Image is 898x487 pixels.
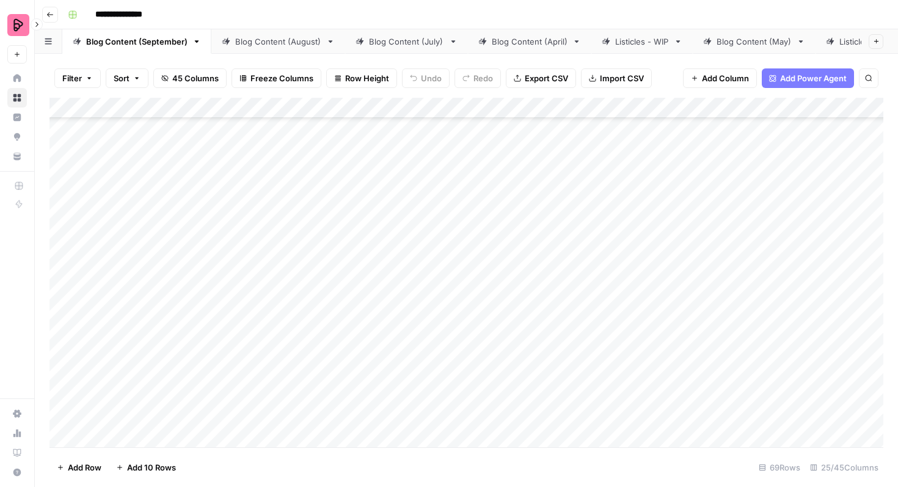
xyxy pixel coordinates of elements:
div: 25/45 Columns [805,458,883,477]
button: Help + Support [7,463,27,482]
a: Home [7,68,27,88]
span: Undo [421,72,442,84]
div: Blog Content (July) [369,35,444,48]
span: Freeze Columns [250,72,313,84]
span: Add Power Agent [780,72,847,84]
div: Listicles - WIP [615,35,669,48]
span: Redo [473,72,493,84]
div: Listicles (old) [839,35,890,48]
span: Add 10 Rows [127,461,176,474]
span: Import CSV [600,72,644,84]
button: Undo [402,68,450,88]
div: Blog Content (August) [235,35,321,48]
div: Blog Content (April) [492,35,568,48]
a: Blog Content (May) [693,29,816,54]
span: Add Column [702,72,749,84]
a: Blog Content (April) [468,29,591,54]
a: Listicles - WIP [591,29,693,54]
span: 45 Columns [172,72,219,84]
a: Blog Content (August) [211,29,345,54]
button: Add Column [683,68,757,88]
div: Blog Content (September) [86,35,188,48]
div: 69 Rows [754,458,805,477]
button: 45 Columns [153,68,227,88]
span: Filter [62,72,82,84]
div: Blog Content (May) [717,35,792,48]
button: Import CSV [581,68,652,88]
button: Export CSV [506,68,576,88]
a: Insights [7,108,27,127]
a: Your Data [7,147,27,166]
button: Workspace: Preply [7,10,27,40]
button: Freeze Columns [232,68,321,88]
button: Add Row [49,458,109,477]
button: Filter [54,68,101,88]
button: Row Height [326,68,397,88]
a: Browse [7,88,27,108]
button: Add Power Agent [762,68,854,88]
span: Row Height [345,72,389,84]
button: Add 10 Rows [109,458,183,477]
a: Settings [7,404,27,423]
a: Blog Content (July) [345,29,468,54]
a: Opportunities [7,127,27,147]
a: Learning Hub [7,443,27,463]
button: Sort [106,68,148,88]
img: Preply Logo [7,14,29,36]
span: Export CSV [525,72,568,84]
a: Usage [7,423,27,443]
span: Sort [114,72,130,84]
button: Redo [454,68,501,88]
span: Add Row [68,461,101,474]
a: Blog Content (September) [62,29,211,54]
